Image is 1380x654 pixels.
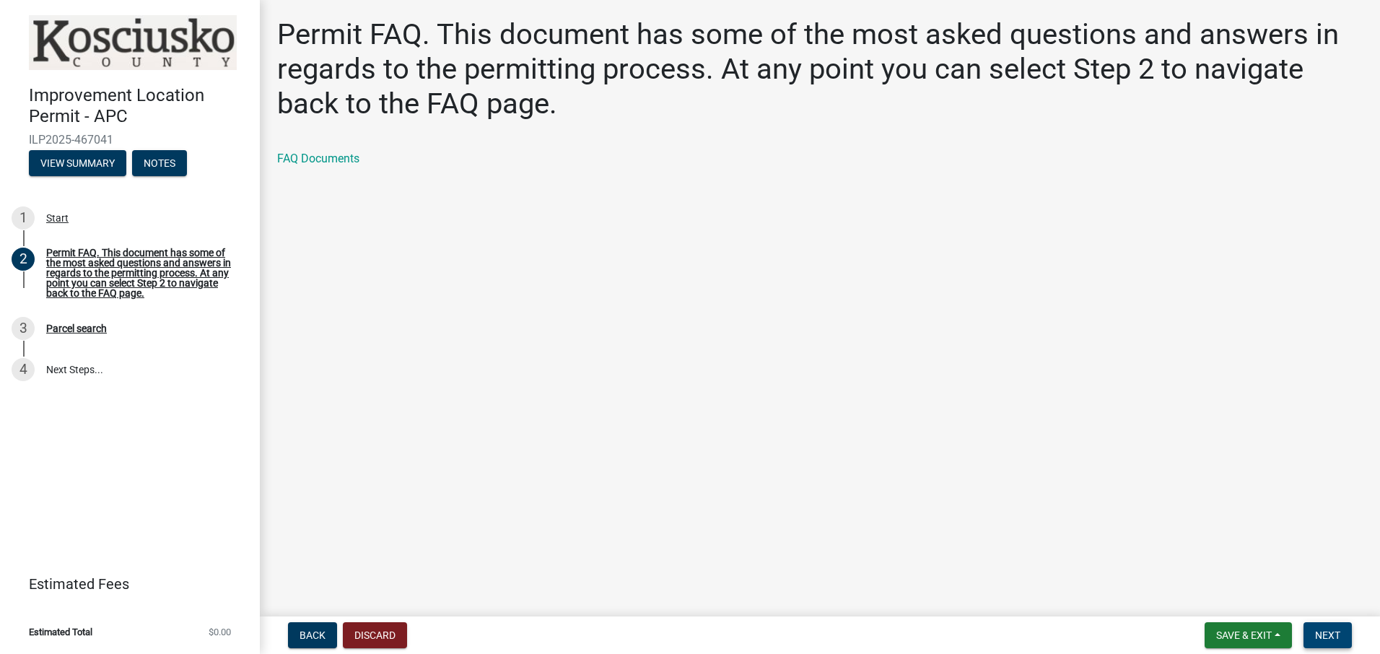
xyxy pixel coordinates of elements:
div: 1 [12,206,35,230]
wm-modal-confirm: Notes [132,158,187,170]
h1: Permit FAQ. This document has some of the most asked questions and answers in regards to the perm... [277,17,1363,121]
button: View Summary [29,150,126,176]
div: Parcel search [46,323,107,333]
button: Back [288,622,337,648]
button: Notes [132,150,187,176]
a: Estimated Fees [12,570,237,598]
wm-modal-confirm: Summary [29,158,126,170]
h4: Improvement Location Permit - APC [29,85,248,127]
a: FAQ Documents [277,152,359,165]
button: Save & Exit [1205,622,1292,648]
img: Kosciusko County, Indiana [29,15,237,70]
div: Permit FAQ. This document has some of the most asked questions and answers in regards to the perm... [46,248,237,298]
div: 4 [12,358,35,381]
span: Next [1315,629,1340,641]
div: Start [46,213,69,223]
div: 2 [12,248,35,271]
div: 3 [12,317,35,340]
span: Back [300,629,326,641]
span: $0.00 [209,627,231,637]
span: ILP2025-467041 [29,133,231,147]
span: Estimated Total [29,627,92,637]
span: Save & Exit [1216,629,1272,641]
button: Discard [343,622,407,648]
button: Next [1303,622,1352,648]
